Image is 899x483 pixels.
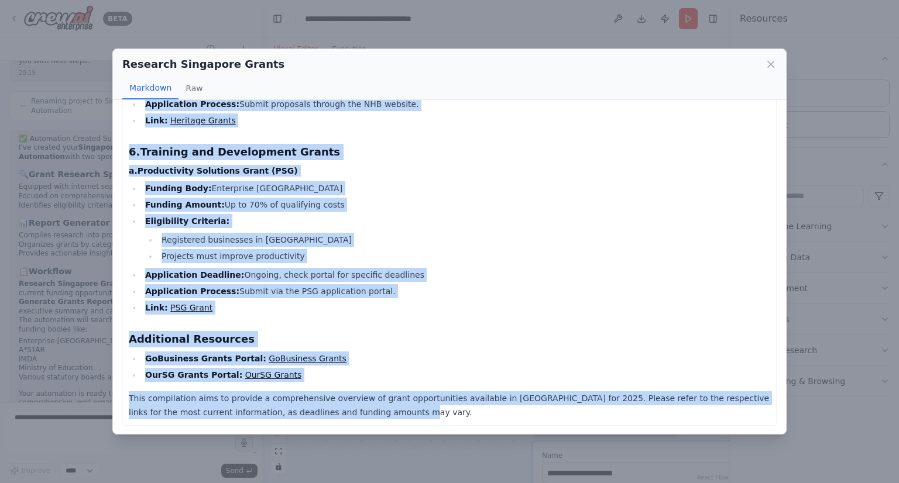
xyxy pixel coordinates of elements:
li: Submit via the PSG application portal. [142,284,770,298]
strong: Link: [145,116,168,125]
button: Markdown [122,77,179,99]
h3: Additional Resources [129,331,770,347]
li: Ongoing, check portal for specific deadlines [142,268,770,282]
a: OurSG Grants [245,370,302,379]
li: Submit proposals through the NHB website. [142,97,770,111]
strong: OurSG Grants Portal: [145,370,242,379]
strong: Eligibility Criteria: [145,216,229,226]
a: GoBusiness Grants [269,354,346,363]
button: Raw [179,77,210,99]
strong: Productivity Solutions Grant (PSG) [138,166,298,175]
a: PSG Grant [170,303,212,312]
strong: GoBusiness Grants Portal: [145,354,266,363]
strong: Training and Development Grants [140,146,340,158]
p: This compilation aims to provide a comprehensive overview of grant opportunities available in [GE... [129,391,770,419]
strong: Funding Amount: [145,200,225,209]
li: Projects must improve productivity [158,249,770,263]
strong: Application Deadline: [145,270,244,280]
li: Enterprise [GEOGRAPHIC_DATA] [142,181,770,195]
strong: Link: [145,303,168,312]
a: Heritage Grants [170,116,236,125]
strong: Application Process: [145,99,239,109]
strong: Application Process: [145,287,239,296]
h2: Research Singapore Grants [122,56,284,73]
li: Up to 70% of qualifying costs [142,198,770,212]
h3: 6. [129,144,770,160]
h4: a. [129,165,770,177]
li: Registered businesses in [GEOGRAPHIC_DATA] [158,233,770,247]
strong: Funding Body: [145,184,212,193]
